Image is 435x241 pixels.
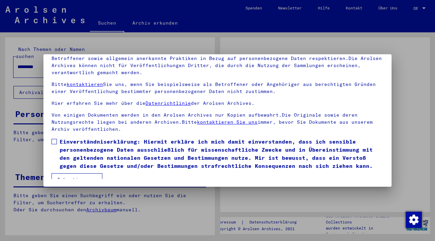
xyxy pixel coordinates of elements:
[52,173,102,186] button: Ich stimme zu
[52,34,383,76] p: Bitte beachten Sie, dass dieses Portal über NS - Verfolgte sensible Daten zu identifizierten oder...
[197,119,258,125] a: kontaktieren Sie uns
[406,212,422,228] img: Zustimmung ändern
[52,112,383,133] p: Von einigen Dokumenten werden in den Arolsen Archives nur Kopien aufbewahrt.Die Originale sowie d...
[52,81,383,95] p: Bitte Sie uns, wenn Sie beispielsweise als Betroffener oder Angehöriger aus berechtigten Gründen ...
[60,138,383,170] span: Einverständniserklärung: Hiermit erkläre ich mich damit einverstanden, dass ich sensible personen...
[405,211,422,228] div: Zustimmung ändern
[145,100,191,106] a: Datenrichtlinie
[67,81,103,87] a: kontaktieren
[52,100,383,107] p: Hier erfahren Sie mehr über die der Arolsen Archives.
